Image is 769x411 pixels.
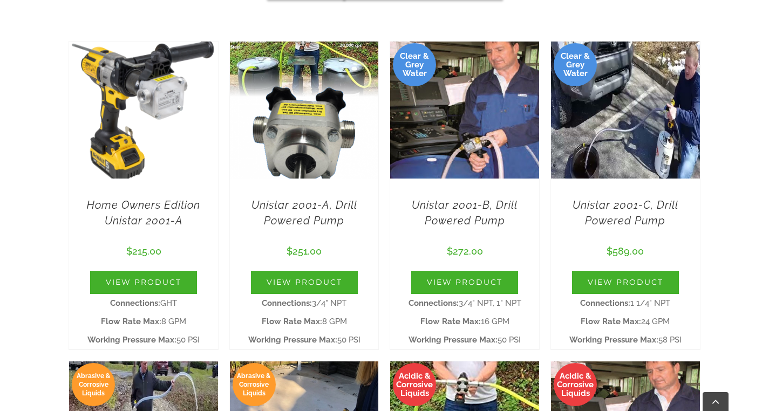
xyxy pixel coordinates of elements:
[126,245,161,257] bdi: 215.00
[607,245,613,257] span: $
[72,372,115,398] span: Abrasive & Corrosive Liquids
[262,298,346,308] span: 3/4" NPT
[447,245,483,257] bdi: 272.00
[573,198,678,227] a: Unistar 2001-C, Drill Powered Pump
[233,372,276,398] span: Abrasive & Corrosive Liquids
[110,298,177,308] span: GHT
[393,52,436,78] span: Clear & Grey Water
[251,198,357,227] a: Unistar 2001-A, Drill Powered Pump
[87,335,176,345] strong: Working Pressure Max:
[580,298,630,308] strong: Connections:
[581,317,641,326] strong: Flow Rate Max:
[248,335,360,345] span: 50 PSI
[580,298,670,308] span: 1 1/4" NPT
[572,271,679,294] a: View Product
[262,298,312,308] strong: Connections:
[409,298,521,308] span: 3/4" NPT, 1" NPT
[110,298,160,308] strong: Connections:
[126,245,132,257] span: $
[569,335,682,345] span: 58 PSI
[409,335,498,345] strong: Working Pressure Max:
[393,372,436,398] span: Acidic & Corrosive Liquids
[87,335,200,345] span: 50 PSI
[90,271,197,294] a: View Product
[581,317,670,326] span: 24 GPM
[409,335,521,345] span: 50 PSI
[554,372,597,398] span: Acidic & Corrosive Liquids
[101,317,161,326] strong: Flow Rate Max:
[287,245,322,257] bdi: 251.00
[101,317,186,326] span: 8 GPM
[87,198,200,227] a: Home Owners Edition Unistar 2001-A
[411,271,518,294] a: View Product
[412,198,518,227] a: Unistar 2001-B, Drill Powered Pump
[420,317,481,326] strong: Flow Rate Max:
[447,245,453,257] span: $
[569,335,658,345] strong: Working Pressure Max:
[251,271,358,294] a: View Product
[607,245,644,257] bdi: 589.00
[262,317,347,326] span: 8 GPM
[420,317,509,326] span: 16 GPM
[554,52,597,78] span: Clear & Grey Water
[409,298,459,308] strong: Connections:
[262,317,322,326] strong: Flow Rate Max:
[287,245,292,257] span: $
[248,335,337,345] strong: Working Pressure Max:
